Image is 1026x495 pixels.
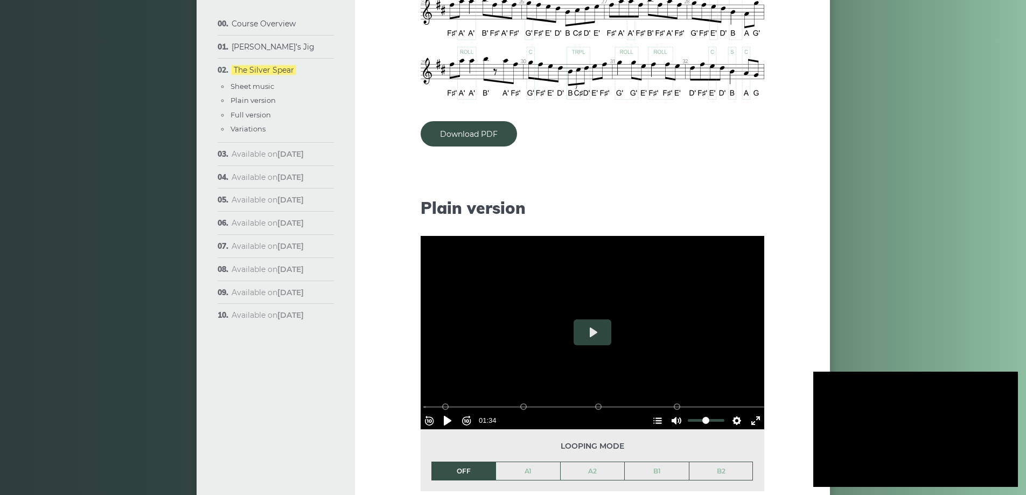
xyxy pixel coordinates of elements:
a: A2 [561,462,625,480]
a: Course Overview [232,19,296,29]
a: Sheet music [231,82,274,90]
a: Full version [231,110,271,119]
a: Download PDF [421,121,517,147]
strong: [DATE] [277,241,304,251]
span: Available on [232,288,304,297]
strong: [DATE] [277,149,304,159]
span: Available on [232,149,304,159]
span: Available on [232,264,304,274]
span: Available on [232,172,304,182]
span: Looping mode [431,440,753,452]
span: Available on [232,310,304,320]
span: Available on [232,195,304,205]
strong: [DATE] [277,288,304,297]
span: Available on [232,218,304,228]
a: Variations [231,124,266,133]
strong: [DATE] [277,310,304,320]
a: B1 [625,462,689,480]
span: Available on [232,241,304,251]
a: Plain version [231,96,276,104]
strong: [DATE] [277,195,304,205]
a: The Silver Spear [232,65,296,75]
h2: Plain version [421,198,764,218]
a: A1 [496,462,560,480]
strong: [DATE] [277,218,304,228]
a: [PERSON_NAME]’s Jig [232,42,315,52]
strong: [DATE] [277,264,304,274]
a: B2 [689,462,753,480]
strong: [DATE] [277,172,304,182]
